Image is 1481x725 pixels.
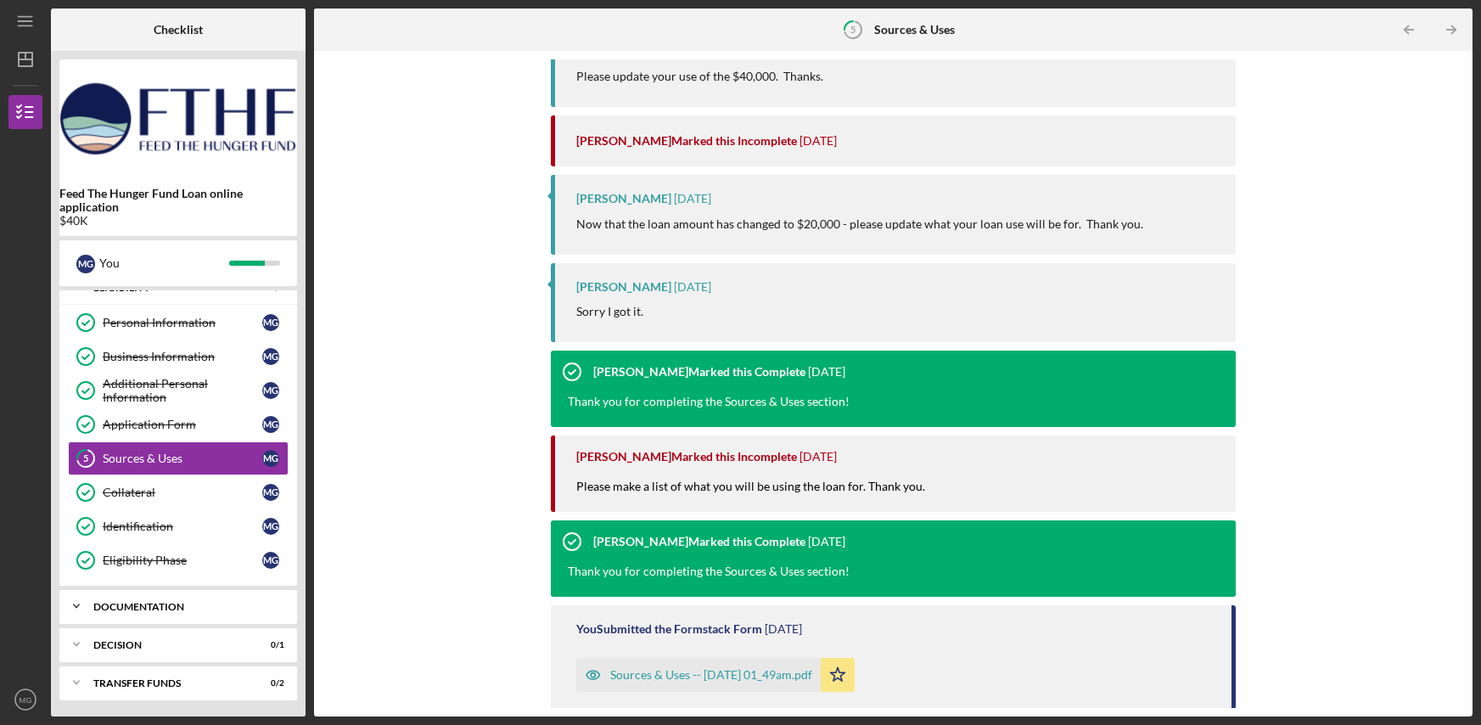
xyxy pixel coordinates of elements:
[808,535,845,548] time: 2025-06-27 07:32
[799,450,837,464] time: 2025-07-01 05:58
[576,450,797,464] div: [PERSON_NAME] Marked this Incomplete
[68,407,289,441] a: Application FormMG
[808,365,845,379] time: 2025-07-01 05:59
[68,374,289,407] a: Additional Personal InformationMG
[799,134,837,148] time: 2025-09-13 05:38
[68,475,289,509] a: CollateralMG
[850,24,856,35] tspan: 5
[83,453,88,464] tspan: 5
[103,520,262,533] div: Identification
[103,316,262,329] div: Personal Information
[568,393,850,410] div: Thank you for completing the Sources & Uses section!
[262,450,279,467] div: M G
[59,214,297,228] div: $40K
[99,249,229,278] div: You
[576,134,797,148] div: [PERSON_NAME] Marked this Incomplete
[593,535,805,548] div: [PERSON_NAME] Marked this Complete
[68,441,289,475] a: 5Sources & UsesMG
[576,302,643,321] p: Sorry I got it.
[103,486,262,499] div: Collateral
[568,563,850,580] div: Thank you for completing the Sources & Uses section!
[674,280,711,294] time: 2025-07-01 05:59
[68,340,289,374] a: Business InformationMG
[262,314,279,331] div: M G
[154,23,203,37] b: Checklist
[93,678,242,688] div: Transfer Funds
[576,478,942,512] div: Please make a list of what you will be using the loan for. Thank you.
[674,192,711,205] time: 2025-09-10 01:07
[610,668,812,682] div: Sources & Uses -- [DATE] 01_49am.pdf
[262,416,279,433] div: M G
[103,377,262,404] div: Additional Personal Information
[576,192,671,205] div: [PERSON_NAME]
[254,640,284,650] div: 0 / 1
[262,518,279,535] div: M G
[262,552,279,569] div: M G
[19,695,31,705] text: MG
[262,484,279,501] div: M G
[593,365,805,379] div: [PERSON_NAME] Marked this Complete
[262,382,279,399] div: M G
[103,418,262,431] div: Application Form
[68,509,289,543] a: IdentificationMG
[254,678,284,688] div: 0 / 2
[576,658,855,692] button: Sources & Uses -- [DATE] 01_49am.pdf
[103,452,262,465] div: Sources & Uses
[103,554,262,567] div: Eligibility Phase
[576,622,762,636] div: You Submitted the Formstack Form
[59,68,297,170] img: Product logo
[765,622,802,636] time: 2025-06-27 05:49
[576,67,823,86] p: Please update your use of the $40,000. Thanks.
[76,255,95,273] div: M G
[68,543,289,577] a: Eligibility PhaseMG
[874,23,955,37] b: Sources & Uses
[262,348,279,365] div: M G
[576,280,671,294] div: [PERSON_NAME]
[8,683,42,717] button: MG
[103,350,262,363] div: Business Information
[93,602,276,612] div: Documentation
[59,187,297,214] b: Feed The Hunger Fund Loan online application
[93,640,242,650] div: Decision
[576,215,1143,233] p: Now that the loan amount has changed to $20,000 - please update what your loan use will be for. T...
[68,306,289,340] a: Personal InformationMG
